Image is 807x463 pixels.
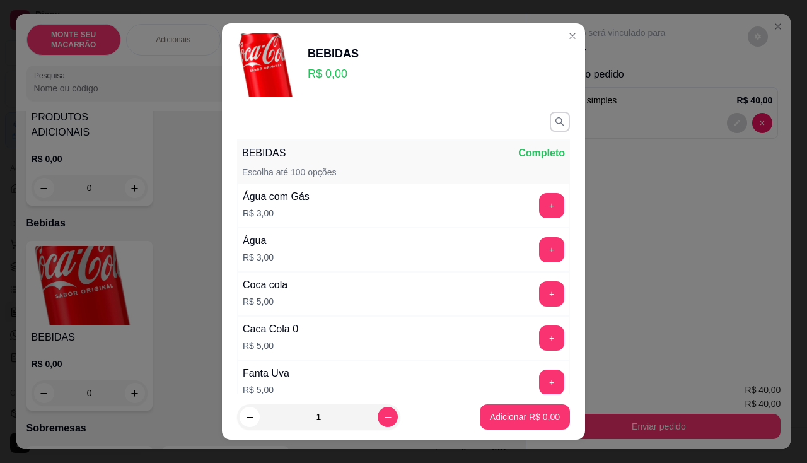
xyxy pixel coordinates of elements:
div: BEBIDAS [308,45,359,62]
img: product-image [237,33,300,97]
p: Completo [518,146,565,161]
p: R$ 3,00 [243,251,274,264]
p: BEBIDAS [242,146,286,161]
div: Água [243,233,274,249]
p: Adicionar R$ 0,00 [490,411,560,423]
button: add [539,325,564,351]
button: increase-product-quantity [378,407,398,427]
button: Close [562,26,583,46]
div: Fanta Uva [243,366,289,381]
p: R$ 5,00 [243,339,298,352]
button: add [539,370,564,395]
p: R$ 0,00 [308,65,359,83]
button: add [539,193,564,218]
p: R$ 3,00 [243,207,310,220]
button: add [539,237,564,262]
p: Escolha até 100 opções [242,166,336,179]
div: Caca Cola 0 [243,322,298,337]
p: R$ 5,00 [243,384,289,396]
button: decrease-product-quantity [240,407,260,427]
div: Coca cola [243,278,287,293]
div: Água com Gás [243,189,310,204]
button: Adicionar R$ 0,00 [480,404,570,430]
button: add [539,281,564,307]
p: R$ 5,00 [243,295,287,308]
